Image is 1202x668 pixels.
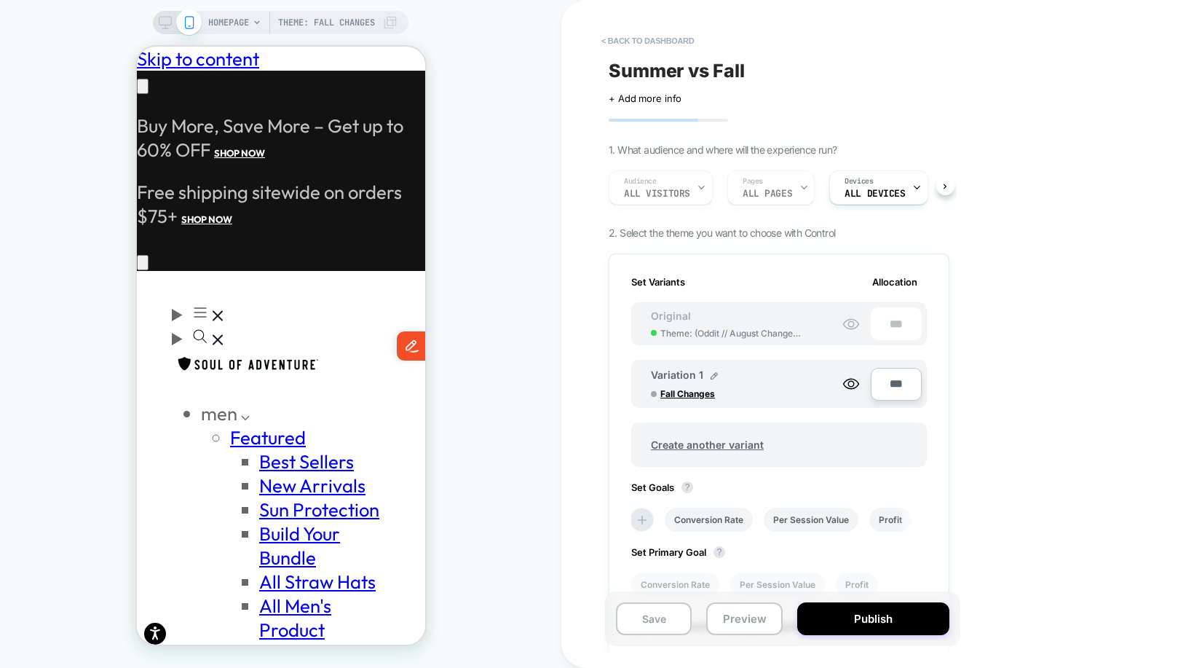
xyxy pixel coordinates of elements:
[636,428,778,462] span: Create another variant
[616,602,692,635] button: Save
[122,475,203,523] a: Build Your Bundle
[35,280,253,304] summary: Search
[208,11,249,34] span: HOMEPAGE
[44,167,95,178] a: shop now
[609,60,744,82] span: Summer vs Fall
[122,403,217,427] a: Best Sellers
[631,482,700,493] span: Set Goals
[872,276,917,288] span: Allocation
[660,388,770,399] span: Fall Changes
[35,304,253,336] a: Soul of Adventure
[609,227,835,239] span: 2. Select the theme you want to choose with Control
[278,11,375,34] span: Theme: Fall Changes
[122,595,158,619] a: Sale
[77,101,128,112] a: shop now
[797,602,949,635] button: Publish
[651,369,703,381] span: Variation 1
[609,144,837,156] span: 1. What audience and where will the experience run?
[631,276,685,288] span: Set Variants
[713,546,725,558] button: ?
[594,29,701,52] button: < back to dashboard
[64,355,253,379] div: men
[706,602,782,635] button: Preview
[665,508,753,532] li: Conversion Rate
[869,508,912,532] li: Profit
[631,546,732,558] span: Set Primary Goal
[93,379,169,403] a: Featured
[845,176,873,186] span: Devices
[35,304,188,331] img: Soul of Adventure
[122,523,239,547] a: All Straw Hats
[609,93,681,104] span: + Add more info
[660,328,804,339] span: Theme: ( Oddit // August Changes Pt. 2 )
[836,573,878,597] li: Profit
[631,573,719,597] li: Conversion Rate
[636,310,705,322] span: Original
[681,482,693,493] button: ?
[711,372,718,380] img: edit
[35,256,86,280] summary: Menu
[122,427,229,451] a: New Arrivals
[260,285,290,314] iframe: Marker.io feedback button
[764,508,858,532] li: Per Session Value
[122,547,194,595] a: All Men's Product
[845,189,905,199] span: ALL DEVICES
[122,451,242,475] a: Sun Protection
[730,573,825,597] li: Per Session Value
